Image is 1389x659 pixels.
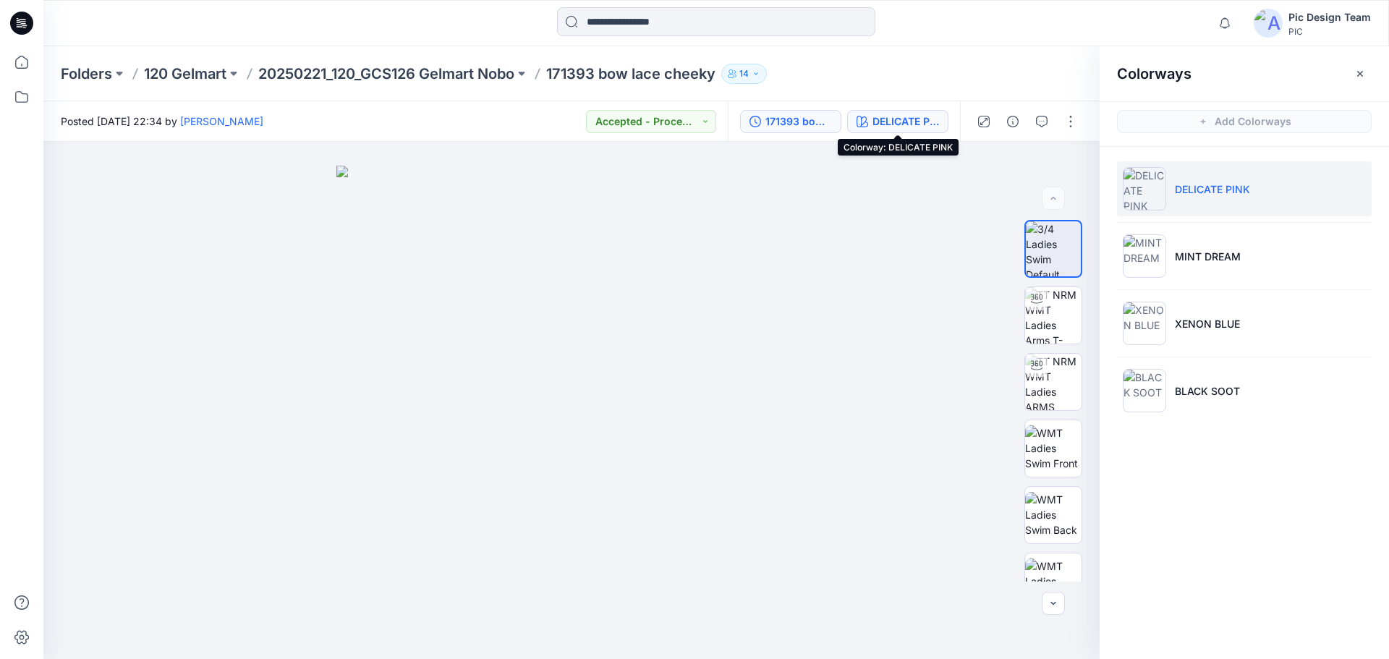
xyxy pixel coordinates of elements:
[1123,234,1166,278] img: MINT DREAM
[765,114,832,129] div: 171393 bow lace cheeky
[1288,9,1371,26] div: Pic Design Team
[721,64,767,84] button: 14
[1175,316,1240,331] p: XENON BLUE
[1026,221,1081,276] img: 3/4 Ladies Swim Default
[872,114,939,129] div: DELICATE PINK
[1025,287,1082,344] img: TT NRM WMT Ladies Arms T-POSE
[1254,9,1283,38] img: avatar
[144,64,226,84] a: 120 Gelmart
[1001,110,1024,133] button: Details
[1123,302,1166,345] img: XENON BLUE
[847,110,948,133] button: DELICATE PINK
[1123,167,1166,211] img: DELICATE PINK
[739,66,749,82] p: 14
[1025,425,1082,471] img: WMT Ladies Swim Front
[61,64,112,84] a: Folders
[1025,354,1082,410] img: TT NRM WMT Ladies ARMS DOWN
[546,64,715,84] p: 171393 bow lace cheeky
[1175,383,1240,399] p: BLACK SOOT
[180,115,263,127] a: [PERSON_NAME]
[258,64,514,84] a: 20250221_120_GCS126 Gelmart Nobo
[1025,558,1082,604] img: WMT Ladies Swim Left
[1175,249,1241,264] p: MINT DREAM
[740,110,841,133] button: 171393 bow lace cheeky
[1175,182,1250,197] p: DELICATE PINK
[1123,369,1166,412] img: BLACK SOOT
[61,114,263,129] span: Posted [DATE] 22:34 by
[1288,26,1371,37] div: PIC
[1025,492,1082,537] img: WMT Ladies Swim Back
[1117,65,1192,82] h2: Colorways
